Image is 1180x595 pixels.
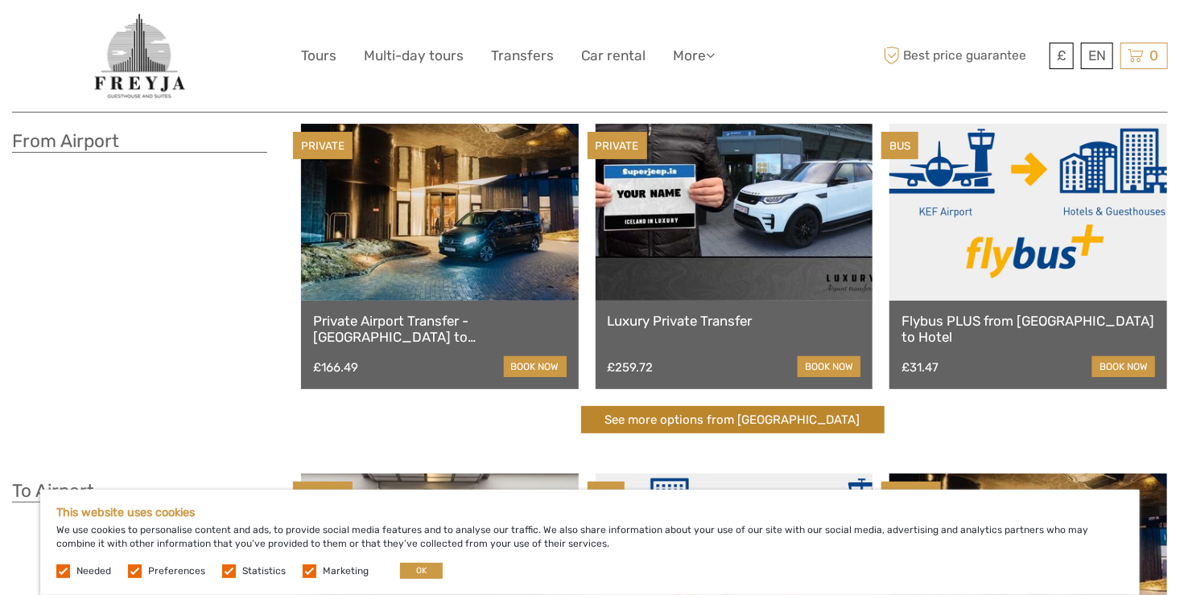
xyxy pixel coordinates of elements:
[879,43,1046,69] span: Best price guarantee
[491,44,554,68] a: Transfers
[581,44,646,68] a: Car rental
[902,313,1155,346] a: Flybus PLUS from [GEOGRAPHIC_DATA] to Hotel
[1092,356,1155,377] a: book now
[581,406,885,434] a: See more options from [GEOGRAPHIC_DATA]
[40,490,1140,595] div: We use cookies to personalise content and ads, to provide social media features and to analyse ou...
[313,313,567,346] a: Private Airport Transfer - [GEOGRAPHIC_DATA] to [GEOGRAPHIC_DATA]
[1081,43,1113,69] div: EN
[588,132,647,160] div: PRIVATE
[301,44,336,68] a: Tours
[148,564,205,578] label: Preferences
[881,132,918,160] div: BUS
[608,313,861,329] a: Luxury Private Transfer
[56,506,1124,519] h5: This website uses cookies
[12,130,267,153] h3: From Airport
[293,132,353,160] div: PRIVATE
[185,25,204,44] button: Open LiveChat chat widget
[881,482,941,510] div: PRIVATE
[400,563,443,579] button: OK
[1057,47,1067,64] span: £
[1147,47,1161,64] span: 0
[242,564,286,578] label: Statistics
[92,12,188,100] img: General Info:
[12,480,267,503] h3: To Airport
[76,564,111,578] label: Needed
[673,44,715,68] a: More
[902,360,939,375] div: £31.47
[313,360,358,375] div: £166.49
[293,482,353,510] div: PRIVATE
[608,360,654,375] div: £259.72
[364,44,464,68] a: Multi-day tours
[504,356,567,377] a: book now
[323,564,369,578] label: Marketing
[798,356,860,377] a: book now
[23,28,182,41] p: We're away right now. Please check back later!
[588,482,625,510] div: BUS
